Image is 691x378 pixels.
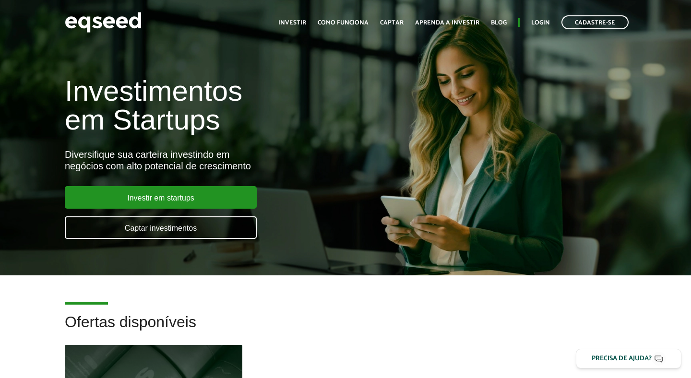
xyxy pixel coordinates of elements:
h2: Ofertas disponíveis [65,314,626,345]
a: Blog [491,20,507,26]
div: Diversifique sua carteira investindo em negócios com alto potencial de crescimento [65,149,396,172]
img: EqSeed [65,10,142,35]
a: Investir [278,20,306,26]
a: Investir em startups [65,186,257,209]
a: Login [531,20,550,26]
a: Aprenda a investir [415,20,479,26]
a: Captar [380,20,404,26]
a: Como funciona [318,20,369,26]
h1: Investimentos em Startups [65,77,396,134]
a: Captar investimentos [65,216,257,239]
a: Cadastre-se [561,15,629,29]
